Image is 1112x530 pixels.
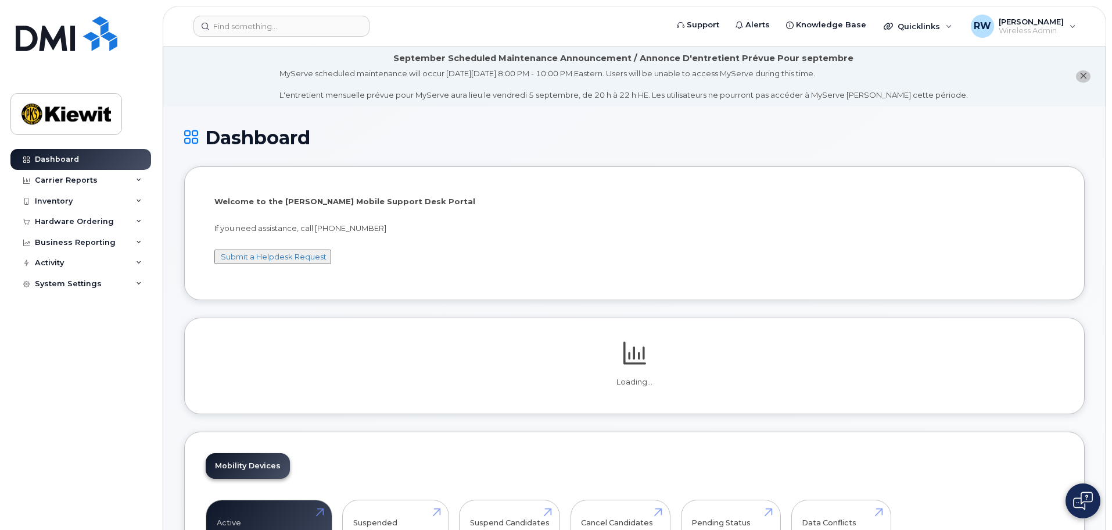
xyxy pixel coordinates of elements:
[214,250,331,264] button: Submit a Helpdesk Request
[279,68,968,101] div: MyServe scheduled maintenance will occur [DATE][DATE] 8:00 PM - 10:00 PM Eastern. Users will be u...
[214,223,1054,234] p: If you need assistance, call [PHONE_NUMBER]
[1073,492,1093,510] img: Open chat
[393,52,853,65] div: September Scheduled Maintenance Announcement / Annonce D'entretient Prévue Pour septembre
[206,453,290,479] a: Mobility Devices
[1076,70,1091,83] button: close notification
[214,196,1054,207] p: Welcome to the [PERSON_NAME] Mobile Support Desk Portal
[184,127,1085,148] h1: Dashboard
[221,252,327,261] a: Submit a Helpdesk Request
[206,377,1063,387] p: Loading...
